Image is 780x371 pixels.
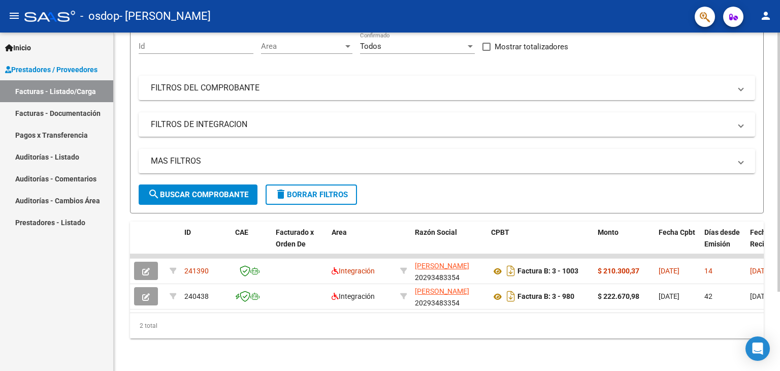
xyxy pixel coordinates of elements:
[276,228,314,248] span: Facturado x Orden De
[272,222,328,266] datatable-header-cell: Facturado x Orden De
[139,76,755,100] mat-expansion-panel-header: FILTROS DEL COMPROBANTE
[487,222,594,266] datatable-header-cell: CPBT
[119,5,211,27] span: - [PERSON_NAME]
[5,42,31,53] span: Inicio
[659,292,679,300] span: [DATE]
[415,228,457,236] span: Razón Social
[275,188,287,200] mat-icon: delete
[598,267,639,275] strong: $ 210.300,37
[598,228,619,236] span: Monto
[745,336,770,361] div: Open Intercom Messenger
[411,222,487,266] datatable-header-cell: Razón Social
[504,263,517,279] i: Descargar documento
[415,262,469,270] span: [PERSON_NAME]
[704,228,740,248] span: Días desde Emisión
[360,42,381,51] span: Todos
[750,228,778,248] span: Fecha Recibido
[328,222,396,266] datatable-header-cell: Area
[184,292,209,300] span: 240438
[700,222,746,266] datatable-header-cell: Días desde Emisión
[332,267,375,275] span: Integración
[495,41,568,53] span: Mostrar totalizadores
[80,5,119,27] span: - osdop
[659,267,679,275] span: [DATE]
[750,292,771,300] span: [DATE]
[184,228,191,236] span: ID
[148,190,248,199] span: Buscar Comprobante
[332,292,375,300] span: Integración
[151,82,731,94] mat-panel-title: FILTROS DEL COMPROBANTE
[148,188,160,200] mat-icon: search
[139,149,755,173] mat-expansion-panel-header: MAS FILTROS
[151,156,731,167] mat-panel-title: MAS FILTROS
[415,287,469,295] span: [PERSON_NAME]
[415,260,483,282] div: 20293483354
[704,292,712,300] span: 42
[598,292,639,300] strong: $ 222.670,98
[760,10,772,22] mat-icon: person
[8,10,20,22] mat-icon: menu
[655,222,700,266] datatable-header-cell: Fecha Cpbt
[139,112,755,137] mat-expansion-panel-header: FILTROS DE INTEGRACION
[332,228,347,236] span: Area
[504,288,517,304] i: Descargar documento
[275,190,348,199] span: Borrar Filtros
[415,286,483,307] div: 20293483354
[184,267,209,275] span: 241390
[180,222,231,266] datatable-header-cell: ID
[151,119,731,130] mat-panel-title: FILTROS DE INTEGRACION
[750,267,771,275] span: [DATE]
[235,228,248,236] span: CAE
[517,267,578,275] strong: Factura B: 3 - 1003
[491,228,509,236] span: CPBT
[517,293,574,301] strong: Factura B: 3 - 980
[139,184,257,205] button: Buscar Comprobante
[704,267,712,275] span: 14
[266,184,357,205] button: Borrar Filtros
[261,42,343,51] span: Area
[130,313,764,338] div: 2 total
[659,228,695,236] span: Fecha Cpbt
[231,222,272,266] datatable-header-cell: CAE
[5,64,97,75] span: Prestadores / Proveedores
[594,222,655,266] datatable-header-cell: Monto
